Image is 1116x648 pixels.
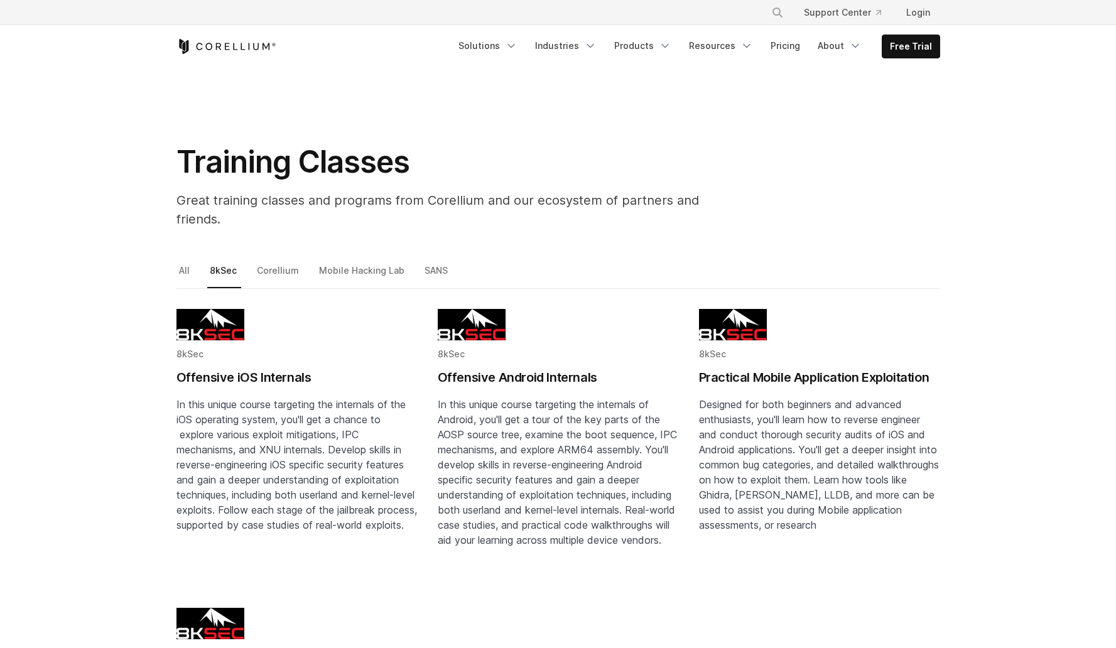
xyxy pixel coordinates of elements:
a: About [810,35,869,57]
span: 8kSec [438,348,465,359]
p: Great training classes and programs from Corellium and our ecosystem of partners and friends. [176,191,742,229]
a: Mobile Hacking Lab [317,262,409,289]
a: Free Trial [882,35,940,58]
h1: Training Classes [176,143,742,181]
span: Designed for both beginners and advanced enthusiasts, you'll learn how to reverse engineer and co... [699,398,939,531]
a: Blog post summary: Offensive Android Internals [438,309,679,588]
button: Search [766,1,789,24]
span: In this unique course targeting the internals of the iOS operating system, you'll get a chance to... [176,398,417,531]
h2: Offensive Android Internals [438,368,679,387]
a: All [176,262,194,289]
h2: Offensive iOS Internals [176,368,418,387]
a: Blog post summary: Practical Mobile Application Exploitation [699,309,940,588]
a: Industries [528,35,604,57]
img: 8KSEC logo [699,309,767,340]
img: 8KSEC logo [438,309,506,340]
div: Navigation Menu [451,35,940,58]
img: 8KSEC logo [176,309,244,340]
a: Corellium [254,262,303,289]
span: In this unique course targeting the internals of Android, you'll get a tour of the key parts of t... [438,398,677,546]
span: 8kSec [176,348,203,359]
span: 8kSec [699,348,726,359]
img: 8KSEC logo [176,608,244,639]
a: Solutions [451,35,525,57]
a: Blog post summary: Offensive iOS Internals [176,309,418,588]
a: 8kSec [207,262,241,289]
a: Products [607,35,679,57]
div: Navigation Menu [756,1,940,24]
a: Corellium Home [176,39,276,54]
a: Login [896,1,940,24]
a: Support Center [794,1,891,24]
h2: Practical Mobile Application Exploitation [699,368,940,387]
a: Pricing [763,35,808,57]
a: SANS [422,262,452,289]
a: Resources [681,35,761,57]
